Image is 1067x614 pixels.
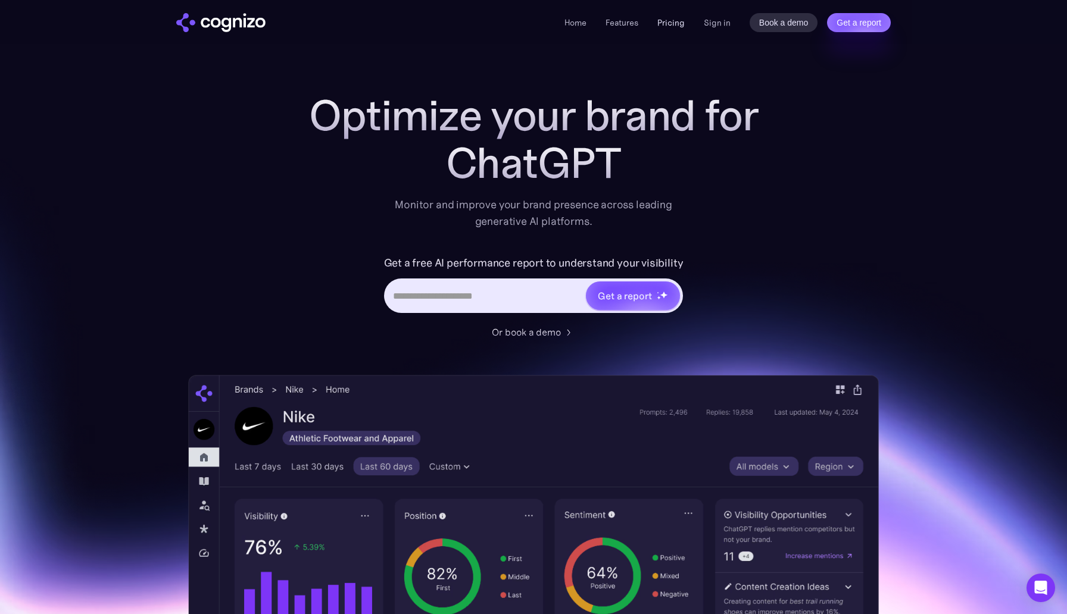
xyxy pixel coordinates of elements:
[598,289,651,303] div: Get a report
[827,13,891,32] a: Get a report
[564,17,586,28] a: Home
[657,17,685,28] a: Pricing
[657,296,661,300] img: star
[657,292,659,293] img: star
[384,253,684,319] form: Hero URL Input Form
[750,13,818,32] a: Book a demo
[387,196,680,230] div: Monitor and improve your brand presence across leading generative AI platforms.
[585,280,681,311] a: Get a reportstarstarstar
[606,17,638,28] a: Features
[492,325,575,339] a: Or book a demo
[660,291,667,299] img: star
[384,253,684,272] label: Get a free AI performance report to understand your visibility
[295,92,772,139] h1: Optimize your brand for
[704,15,731,30] a: Sign in
[295,139,772,187] div: ChatGPT
[1027,574,1055,602] div: Open Intercom Messenger
[176,13,266,32] img: cognizo logo
[176,13,266,32] a: home
[492,325,561,339] div: Or book a demo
